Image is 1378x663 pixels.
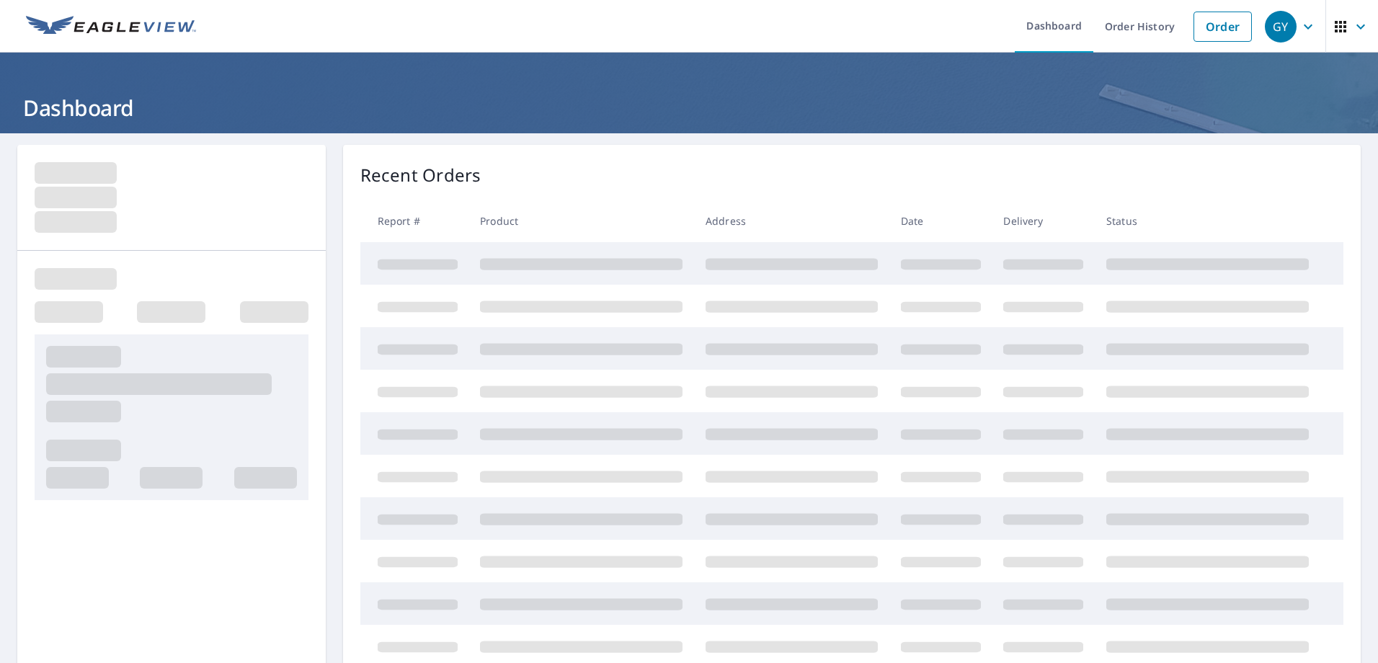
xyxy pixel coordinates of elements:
th: Report # [360,200,469,242]
img: EV Logo [26,16,196,37]
th: Delivery [992,200,1095,242]
th: Address [694,200,889,242]
th: Date [889,200,992,242]
h1: Dashboard [17,93,1361,123]
th: Product [468,200,694,242]
div: GY [1265,11,1297,43]
th: Status [1095,200,1320,242]
p: Recent Orders [360,162,481,188]
a: Order [1193,12,1252,42]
